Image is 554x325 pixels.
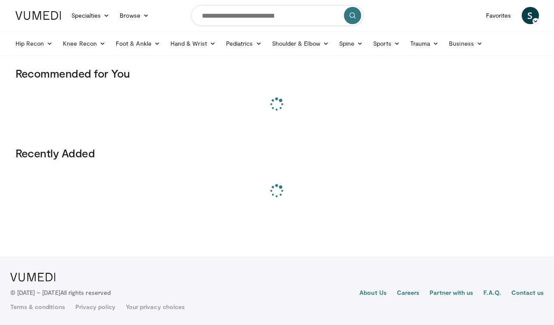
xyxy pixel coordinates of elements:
h3: Recently Added [15,146,539,160]
a: Favorites [481,7,517,24]
a: Foot & Ankle [111,35,165,52]
a: S [522,7,539,24]
p: © [DATE] – [DATE] [10,288,111,297]
a: Business [444,35,488,52]
a: Careers [397,288,420,299]
a: Terms & conditions [10,303,65,311]
a: Hand & Wrist [165,35,221,52]
input: Search topics, interventions [191,5,363,26]
a: Your privacy choices [126,303,185,311]
a: Sports [368,35,405,52]
a: F.A.Q. [483,288,501,299]
a: Shoulder & Elbow [267,35,334,52]
a: Hip Recon [10,35,58,52]
a: Spine [334,35,368,52]
a: Trauma [405,35,444,52]
a: Privacy policy [75,303,115,311]
a: Partner with us [430,288,473,299]
a: Pediatrics [221,35,267,52]
img: VuMedi Logo [10,273,56,281]
img: VuMedi Logo [15,11,61,20]
a: Specialties [66,7,115,24]
a: About Us [359,288,387,299]
a: Browse [115,7,154,24]
a: Contact us [511,288,544,299]
h3: Recommended for You [15,66,539,80]
a: Knee Recon [58,35,111,52]
span: All rights reserved [60,289,111,296]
